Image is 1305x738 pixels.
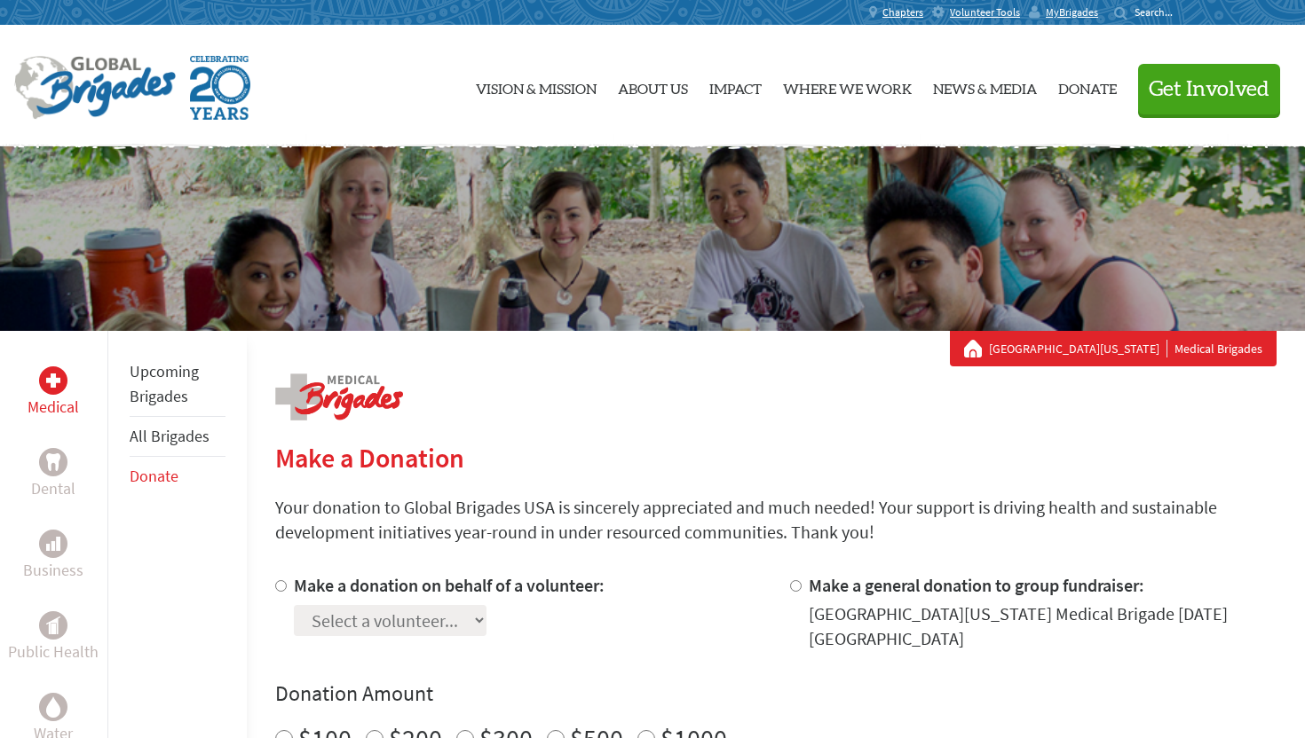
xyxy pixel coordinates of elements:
[31,448,75,501] a: DentalDental
[964,340,1262,357] div: Medical Brigades
[130,466,178,486] a: Donate
[39,693,67,721] div: Water
[130,426,210,446] a: All Brigades
[275,373,403,420] img: logo-medical.png
[130,457,225,496] li: Donate
[39,611,67,640] div: Public Health
[1046,5,1098,20] span: MyBrigades
[46,616,60,634] img: Public Health
[1149,79,1269,100] span: Get Involved
[190,56,250,120] img: Global Brigades Celebrating 20 Years
[130,352,225,417] li: Upcoming Brigades
[130,417,225,457] li: All Brigades
[46,373,60,388] img: Medical
[130,361,199,406] a: Upcoming Brigades
[476,40,597,132] a: Vision & Mission
[28,366,79,420] a: MedicalMedical
[933,40,1037,132] a: News & Media
[618,40,688,132] a: About Us
[882,5,923,20] span: Chapters
[294,574,605,596] label: Make a donation on behalf of a volunteer:
[28,395,79,420] p: Medical
[46,696,60,717] img: Water
[31,476,75,501] p: Dental
[23,558,83,583] p: Business
[1138,64,1280,114] button: Get Involved
[809,574,1144,596] label: Make a general donation to group fundraiser:
[783,40,912,132] a: Where We Work
[709,40,762,132] a: Impact
[8,640,99,664] p: Public Health
[809,601,1277,651] div: [GEOGRAPHIC_DATA][US_STATE] Medical Brigade [DATE] [GEOGRAPHIC_DATA]
[46,453,60,470] img: Dental
[1135,5,1185,19] input: Search...
[275,495,1277,545] p: Your donation to Global Brigades USA is sincerely appreciated and much needed! Your support is dr...
[39,366,67,395] div: Medical
[1058,40,1117,132] a: Donate
[14,56,176,120] img: Global Brigades Logo
[39,448,67,476] div: Dental
[950,5,1020,20] span: Volunteer Tools
[8,611,99,664] a: Public HealthPublic Health
[39,530,67,558] div: Business
[46,537,60,551] img: Business
[275,679,1277,708] h4: Donation Amount
[23,530,83,583] a: BusinessBusiness
[989,340,1167,357] a: [GEOGRAPHIC_DATA][US_STATE]
[275,442,1277,474] h2: Make a Donation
